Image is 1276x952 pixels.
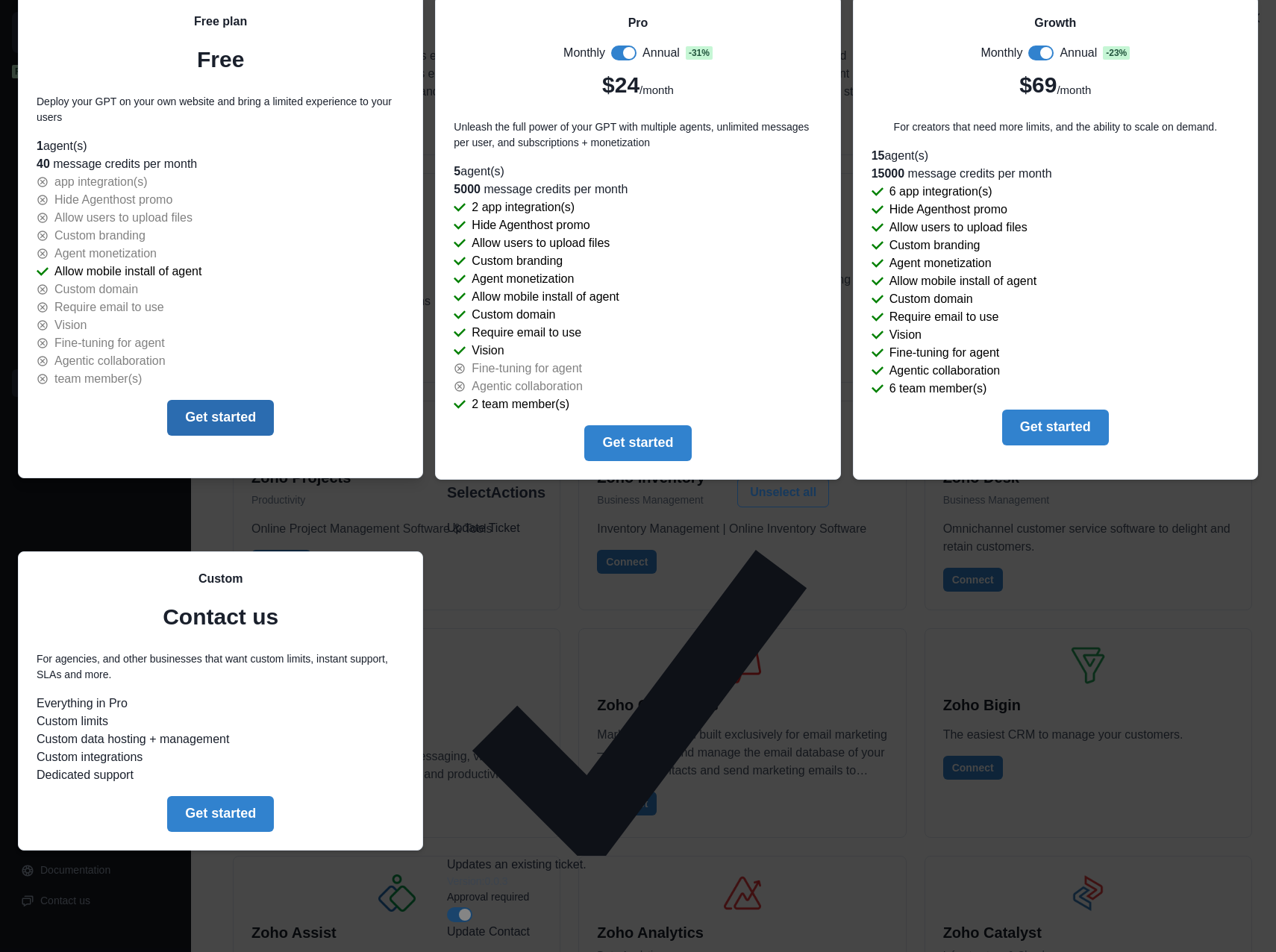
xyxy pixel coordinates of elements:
p: Monthly [981,44,1022,62]
p: Allow mobile install of agent [889,272,1036,290]
span: - 23 % [1103,46,1130,60]
p: Free plan [194,13,247,31]
p: Hide Agenthost promo [54,191,172,209]
p: message credits per month [37,155,404,173]
p: 6 app integration(s) [889,183,992,201]
p: Require email to use [889,308,999,326]
p: Dedicated support [37,766,404,784]
button: Get started [167,796,274,832]
p: Require email to use [54,298,164,316]
p: Contact us [163,600,278,633]
span: - 31 % [686,46,713,60]
p: Vision [889,326,922,344]
p: For creators that need more limits, and the ability to scale on demand. [894,119,1217,135]
p: Fine-tuning for agent [54,334,165,352]
p: 2 app integration(s) [472,198,575,216]
p: Unleash the full power of your GPT with multiple agents, unlimited messages per user, and subscri... [454,119,822,151]
p: Deploy your GPT on your own website and bring a limited experience to your users [37,94,404,125]
span: 15000 [872,167,905,180]
p: Vision [54,316,87,334]
p: message credits per month [872,165,1239,183]
p: Custom branding [472,252,563,270]
p: Annual [1060,44,1097,62]
p: agent(s) [454,163,822,181]
p: Growth [1034,14,1076,32]
p: team member(s) [54,370,142,388]
p: Hide Agenthost promo [889,201,1007,219]
p: Require email to use [472,324,581,342]
p: 6 team member(s) [889,380,987,398]
p: Hide Agenthost promo [472,216,589,234]
p: Agentic collaboration [889,362,1001,380]
p: Fine-tuning for agent [889,344,1000,362]
p: Vision [472,342,504,360]
p: Allow users to upload files [472,234,610,252]
p: /month [639,82,674,99]
p: Agent monetization [54,245,157,263]
p: Fine-tuning for agent [472,360,582,378]
p: Agentic collaboration [54,352,166,370]
p: message credits per month [454,181,822,198]
span: 5 [454,165,460,178]
p: Allow users to upload files [889,219,1028,237]
p: Custom limits [37,713,404,730]
p: $24 [602,68,639,101]
p: Custom data hosting + management [37,730,404,748]
span: 40 [37,157,50,170]
p: app integration(s) [54,173,148,191]
p: agent(s) [872,147,1239,165]
p: Agent monetization [472,270,574,288]
p: Annual [642,44,680,62]
p: Custom [198,570,243,588]
p: Monthly [563,44,605,62]
p: Agentic collaboration [472,378,583,395]
p: Free [197,43,244,76]
p: Allow mobile install of agent [472,288,619,306]
p: agent(s) [37,137,404,155]
p: $69 [1019,68,1057,101]
p: 2 team member(s) [472,395,569,413]
p: Custom domain [54,281,138,298]
p: Custom domain [889,290,973,308]
p: Agent monetization [889,254,992,272]
button: Get started [584,425,691,461]
p: Custom branding [889,237,981,254]
span: 15 [872,149,885,162]
p: Pro [628,14,648,32]
p: /month [1057,82,1091,99]
p: For agencies, and other businesses that want custom limits, instant support, SLAs and more. [37,651,404,683]
p: Custom integrations [37,748,404,766]
button: Get started [167,400,274,436]
p: Custom domain [472,306,555,324]
p: Allow users to upload files [54,209,193,227]
p: Custom branding [54,227,146,245]
p: Everything in Pro [37,695,404,713]
button: Get started [1002,410,1109,445]
p: Allow mobile install of agent [54,263,201,281]
span: 1 [37,140,43,152]
span: 5000 [454,183,481,195]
